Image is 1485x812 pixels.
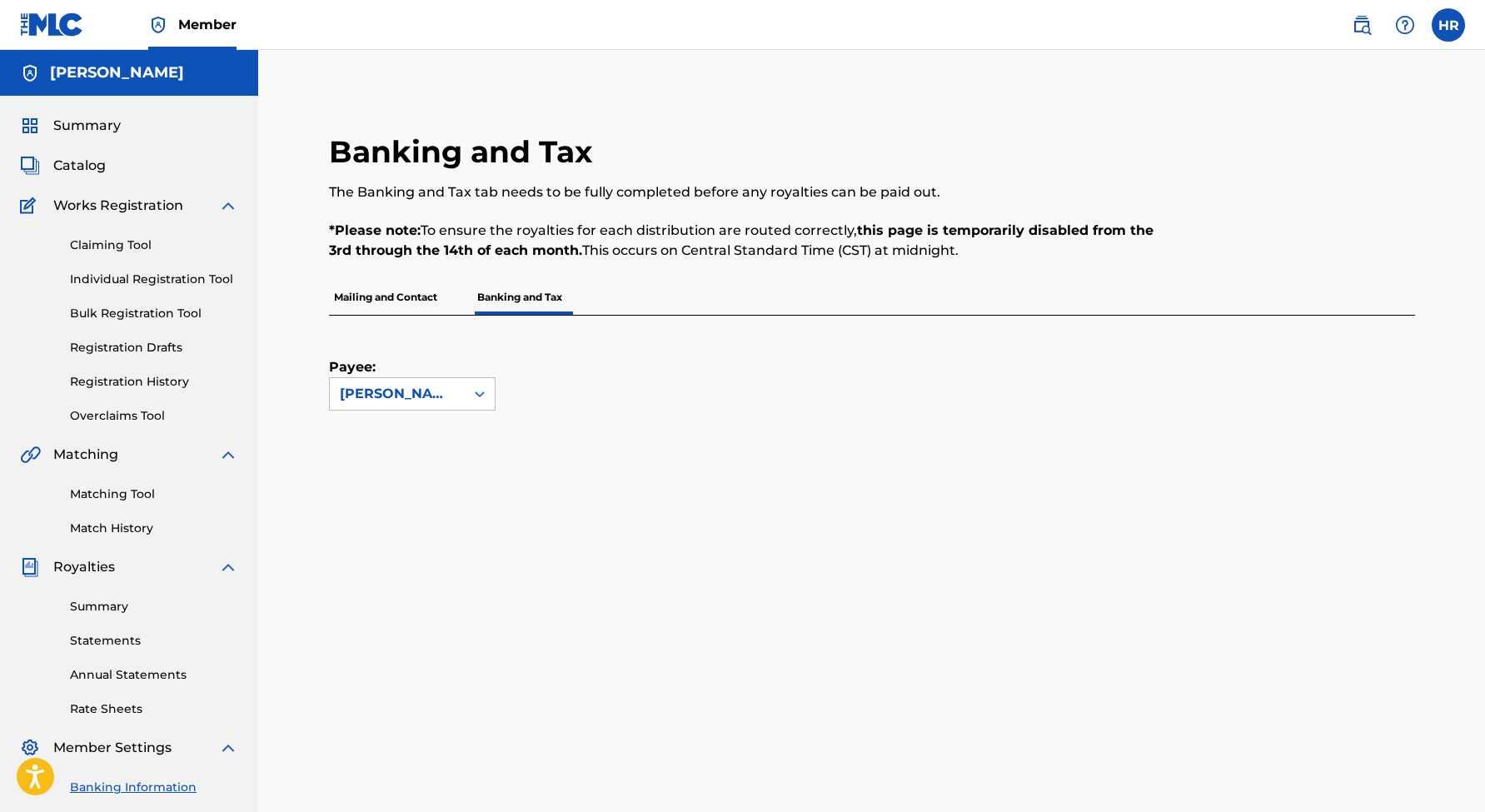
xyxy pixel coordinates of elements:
img: Works Registration [20,196,42,216]
span: Royalties [53,557,115,577]
span: Catalog [53,156,106,176]
p: To ensure the royalties for each distribution are routed correctly, This occurs on Central Standa... [329,221,1165,261]
a: SummarySummary [20,116,121,136]
div: Help [1388,8,1422,42]
img: expand [218,738,238,758]
strong: *Please note: [329,222,421,238]
span: Works Registration [53,196,183,216]
a: Overclaims Tool [70,407,238,425]
div: User Menu [1432,8,1465,42]
img: search [1352,15,1372,35]
a: Banking Information [70,779,238,796]
a: Annual Statements [70,666,238,684]
img: Top Rightsholder [148,15,168,35]
p: The Banking and Tax tab needs to be fully completed before any royalties can be paid out. [329,182,1165,202]
img: Royalties [20,557,40,577]
img: expand [218,445,238,465]
img: Catalog [20,156,40,176]
a: Claiming Tool [70,237,238,254]
p: Banking and Tax [472,280,567,315]
h5: Henry Antonio Rivas [50,63,184,82]
span: Member Settings [53,738,172,758]
p: Mailing and Contact [329,280,442,315]
span: Matching [53,445,118,465]
span: Member [178,15,237,34]
iframe: Resource Center [1438,536,1485,678]
a: Registration History [70,373,238,391]
a: Public Search [1345,8,1378,42]
a: Registration Drafts [70,339,238,356]
img: Summary [20,116,40,136]
a: Summary [70,598,238,615]
strong: this page is temporarily disabled from the 3rd through the 14th of each month. [329,222,1154,258]
a: Matching Tool [70,486,238,503]
a: Rate Sheets [70,700,238,718]
img: help [1395,15,1415,35]
img: expand [218,196,238,216]
span: Summary [53,116,121,136]
a: Statements [70,632,238,650]
img: expand [218,557,238,577]
img: MLC Logo [20,12,84,37]
label: Payee: [329,357,412,377]
a: CatalogCatalog [20,156,106,176]
img: Matching [20,445,41,465]
a: Bulk Registration Tool [70,305,238,322]
a: Individual Registration Tool [70,271,238,288]
h2: Banking and Tax [329,133,600,171]
img: Accounts [20,63,40,83]
img: Member Settings [20,738,40,758]
div: [PERSON_NAME] [340,384,455,404]
a: Match History [70,520,238,537]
